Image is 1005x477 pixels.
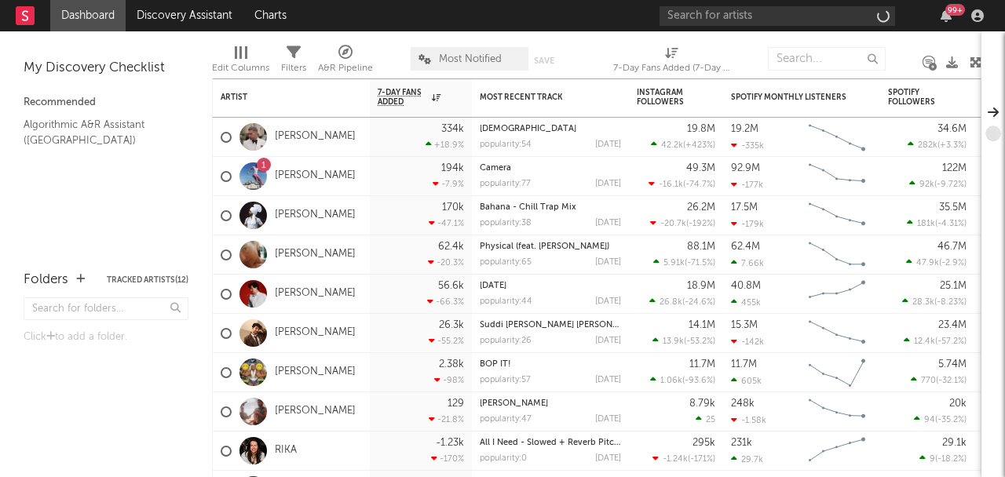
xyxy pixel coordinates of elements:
[937,337,964,346] span: -57.2 %
[480,439,621,447] div: All I Need - Slowed + Reverb Pitch Down
[281,39,306,85] div: Filters
[687,259,713,268] span: -71.5 %
[940,281,967,291] div: 25.1M
[731,438,752,448] div: 231k
[275,366,356,379] a: [PERSON_NAME]
[434,375,464,385] div: -98 %
[685,298,713,307] span: -24.6 %
[731,320,758,330] div: 15.3M
[939,202,967,213] div: 35.5M
[731,454,763,464] div: 29.7k
[706,416,715,424] span: 25
[937,220,964,228] span: -4.31 %
[937,416,964,424] span: -35.2 %
[660,377,682,385] span: 1.06k
[107,276,188,284] button: Tracked Artists(12)
[902,297,967,307] div: ( )
[429,218,464,228] div: -47.1 %
[660,220,686,228] span: -20.7k
[480,258,532,267] div: popularity: 65
[480,93,598,102] div: Most Recent Track
[480,180,531,188] div: popularity: 77
[917,220,935,228] span: 181k
[653,257,715,268] div: ( )
[595,258,621,267] div: [DATE]
[888,88,943,107] div: Spotify Followers
[24,93,188,112] div: Recommended
[663,337,684,346] span: 13.9k
[441,163,464,173] div: 194k
[595,415,621,424] div: [DATE]
[802,392,872,431] svg: Chart title
[24,328,188,347] div: Click to add a folder.
[731,140,764,151] div: -335k
[921,377,936,385] span: 770
[731,93,849,102] div: Spotify Monthly Listeners
[480,219,532,228] div: popularity: 38
[275,130,356,144] a: [PERSON_NAME]
[731,242,760,252] div: 62.4M
[441,124,464,134] div: 334k
[659,180,683,189] span: -16.1k
[924,416,935,424] span: 94
[480,242,609,251] a: Physical (feat. [PERSON_NAME])
[275,405,356,418] a: [PERSON_NAME]
[378,88,428,107] span: 7-Day Fans Added
[652,336,715,346] div: ( )
[24,116,173,148] a: Algorithmic A&R Assistant ([GEOGRAPHIC_DATA])
[480,125,576,133] a: [DEMOGRAPHIC_DATA]
[941,259,964,268] span: -2.9 %
[941,9,952,22] button: 99+
[661,141,683,150] span: 42.2k
[919,453,967,464] div: ( )
[595,337,621,345] div: [DATE]
[685,141,713,150] span: +423 %
[689,320,715,330] div: 14.1M
[318,59,373,78] div: A&R Pipeline
[433,179,464,189] div: -7.9 %
[281,59,306,78] div: Filters
[731,124,758,134] div: 19.2M
[480,360,511,369] a: BOP IT!
[613,59,731,78] div: 7-Day Fans Added (7-Day Fans Added)
[595,297,621,306] div: [DATE]
[595,454,621,463] div: [DATE]
[275,209,356,222] a: [PERSON_NAME]
[212,59,269,78] div: Edit Columns
[687,202,715,213] div: 26.2M
[275,287,356,300] a: [PERSON_NAME]
[442,202,464,213] div: 170k
[221,93,338,102] div: Artist
[480,439,646,447] a: All I Need - Slowed + Reverb Pitch Down
[731,202,758,213] div: 17.5M
[731,180,763,190] div: -177k
[904,336,967,346] div: ( )
[595,180,621,188] div: [DATE]
[686,337,713,346] span: -53.2 %
[731,359,757,370] div: 11.7M
[689,220,713,228] span: -192 %
[689,399,715,409] div: 8.79k
[690,455,713,464] span: -171 %
[930,455,935,464] span: 9
[937,455,964,464] span: -18.2 %
[480,321,857,330] a: Suddi [PERSON_NAME] [PERSON_NAME] (From "Rashi") (Original Motion Picture Soundtrack)
[686,163,715,173] div: 49.3M
[768,47,886,71] input: Search...
[436,438,464,448] div: -1.23k
[595,219,621,228] div: [DATE]
[651,140,715,150] div: ( )
[24,297,188,320] input: Search for folders...
[663,455,688,464] span: -1.24k
[911,375,967,385] div: ( )
[938,320,967,330] div: 23.4M
[912,298,934,307] span: 28.3k
[480,203,621,212] div: Bahana - Chill Trap Mix
[480,454,527,463] div: popularity: 0
[438,281,464,291] div: 56.6k
[439,320,464,330] div: 26.3k
[480,337,532,345] div: popularity: 26
[687,124,715,134] div: 19.8M
[595,376,621,384] div: [DATE]
[802,431,872,471] svg: Chart title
